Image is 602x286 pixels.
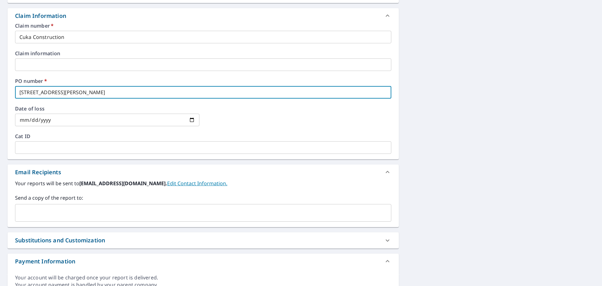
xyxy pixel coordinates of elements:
label: Claim number [15,23,391,28]
label: Claim information [15,51,391,56]
div: Claim Information [8,8,399,23]
div: Substitutions and Customization [15,236,105,245]
label: Send a copy of the report to: [15,194,391,202]
div: Email Recipients [15,168,61,176]
div: Payment Information [15,257,75,266]
div: Payment Information [8,254,399,269]
div: Substitutions and Customization [8,232,399,248]
div: Email Recipients [8,165,399,180]
label: Your reports will be sent to [15,180,391,187]
a: EditContactInfo [167,180,227,187]
label: PO number [15,78,391,84]
div: Your account will be charged once your report is delivered. [15,274,391,281]
label: Date of loss [15,106,199,111]
b: [EMAIL_ADDRESS][DOMAIN_NAME]. [79,180,167,187]
label: Cat ID [15,134,391,139]
div: Claim Information [15,12,66,20]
